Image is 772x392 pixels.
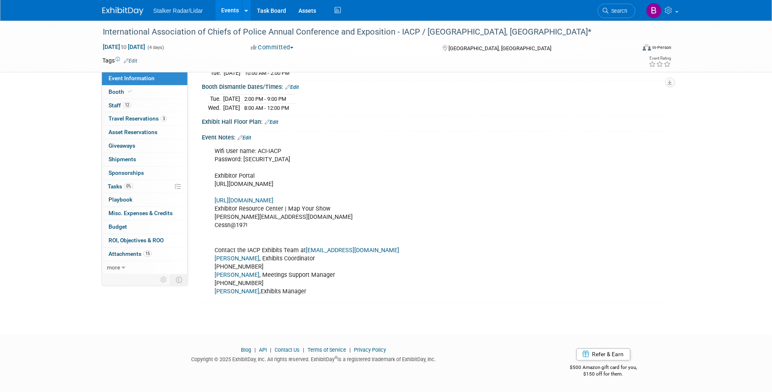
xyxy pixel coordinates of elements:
img: ExhibitDay [102,7,143,15]
img: Brooke Journet [646,3,662,19]
img: Format-Inperson.png [643,44,651,51]
a: Edit [285,84,299,90]
span: 0% [124,183,133,189]
span: | [301,347,307,353]
a: Budget [102,220,187,234]
span: | [268,347,273,353]
a: [EMAIL_ADDRESS][DOMAIN_NAME] [306,247,399,254]
a: API [259,347,267,353]
a: Asset Reservations [102,126,187,139]
div: In-Person [652,44,672,51]
span: Stalker Radar/Lidar [153,7,203,14]
a: [PERSON_NAME] [215,271,259,278]
div: Copyright © 2025 ExhibitDay, Inc. All rights reserved. ExhibitDay is a registered trademark of Ex... [102,354,525,364]
a: Booth [102,86,187,99]
span: | [348,347,353,353]
a: Misc. Expenses & Credits [102,207,187,220]
a: Contact Us [275,347,300,353]
span: 2:00 PM - 9:00 PM [244,96,286,102]
a: more [102,261,187,274]
span: Asset Reservations [109,129,157,135]
a: Staff12 [102,99,187,112]
div: Event Format [587,43,672,55]
sup: ® [335,356,338,360]
td: Personalize Event Tab Strip [157,274,171,285]
span: Search [609,8,628,14]
span: Event Information [109,75,155,81]
div: Exhibit Hall Floor Plan: [202,116,670,126]
span: more [107,264,120,271]
td: Wed. [208,103,223,112]
span: to [120,44,128,50]
a: Shipments [102,153,187,166]
div: Booth Dismantle Dates/Times: [202,81,670,91]
td: Toggle Event Tabs [171,274,188,285]
a: Edit [238,135,251,141]
span: Budget [109,223,127,230]
span: (4 days) [147,45,164,50]
span: Attachments [109,251,152,257]
a: Attachments15 [102,248,187,261]
span: Sponsorships [109,169,144,176]
a: Blog [241,347,251,353]
div: International Association of Chiefs of Police Annual Conference and Exposition - IACP / [GEOGRAPH... [100,25,623,39]
div: $500 Amazon gift card for you, [537,359,670,378]
a: Giveaways [102,139,187,153]
button: Committed [248,43,297,52]
a: [PERSON_NAME] [215,255,259,262]
a: Terms of Service [308,347,347,353]
td: [DATE] [224,69,240,77]
a: Refer & Earn [576,348,631,361]
a: ROI, Objectives & ROO [102,234,187,247]
a: Travel Reservations3 [102,112,187,125]
td: Tags [102,56,137,65]
span: Shipments [109,156,136,162]
i: Booth reservation complete [128,89,132,94]
a: Tasks0% [102,180,187,193]
div: Event Notes: [202,131,670,142]
span: 12 [123,102,131,108]
span: Misc. Expenses & Credits [109,210,173,216]
div: Event Rating [649,56,671,60]
a: Privacy Policy [354,347,386,353]
a: Playbook [102,193,187,206]
span: [GEOGRAPHIC_DATA], [GEOGRAPHIC_DATA] [448,45,551,51]
a: Sponsorships [102,167,187,180]
span: Booth [109,88,134,95]
span: Giveaways [109,142,135,149]
a: Search [598,4,636,18]
span: 8:00 AM - 12:00 PM [244,105,289,111]
span: Playbook [109,196,132,203]
a: Edit [124,58,137,64]
td: [DATE] [223,103,240,112]
div: $150 off for them. [537,371,670,378]
span: [DATE] [DATE] [102,43,146,51]
div: Wifi User name: ACI-IACP Password: [SECURITY_DATA] Exhibitor Portal [URL][DOMAIN_NAME] Exhibitor ... [209,143,579,300]
span: 10:00 AM - 2:00 PM [245,70,289,76]
a: Event Information [102,72,187,85]
td: Tue. [208,69,224,77]
a: Edit [265,119,278,125]
td: [DATE] [223,95,240,104]
td: Tue. [208,95,223,104]
span: ROI, Objectives & ROO [109,237,164,244]
span: Travel Reservations [109,115,167,122]
a: [PERSON_NAME], [215,288,261,295]
span: 3 [161,116,167,122]
span: Staff [109,102,131,109]
a: [URL][DOMAIN_NAME] [215,197,273,204]
span: | [252,347,258,353]
span: 15 [143,251,152,257]
span: Tasks [108,183,133,190]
